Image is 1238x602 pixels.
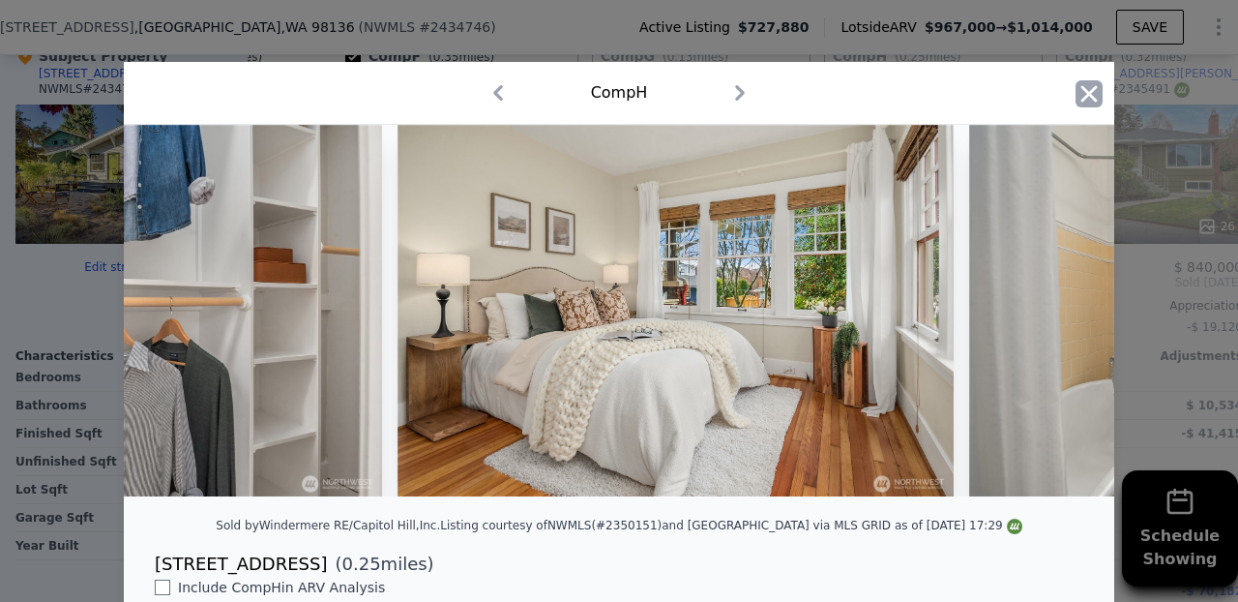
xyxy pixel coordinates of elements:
[327,551,433,578] span: ( miles)
[591,81,648,105] div: Comp H
[398,125,954,497] img: Property Img
[216,519,440,532] div: Sold by Windermere RE/Capitol Hill,Inc .
[170,580,393,595] span: Include Comp H in ARV Analysis
[155,551,327,578] div: [STREET_ADDRESS]
[342,554,381,574] span: 0.25
[1007,519,1022,534] img: NWMLS Logo
[440,519,1021,532] div: Listing courtesy of NWMLS (#2350151) and [GEOGRAPHIC_DATA] via MLS GRID as of [DATE] 17:29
